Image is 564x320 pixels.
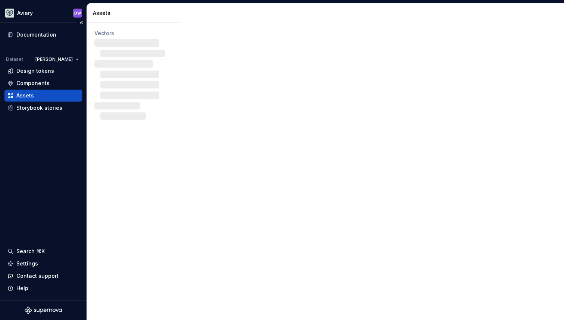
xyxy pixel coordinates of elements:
[4,77,82,89] a: Components
[74,10,81,16] div: DW
[5,9,14,18] img: 256e2c79-9abd-4d59-8978-03feab5a3943.png
[35,56,73,62] span: [PERSON_NAME]
[1,5,85,21] button: AviaryDW
[16,92,34,99] div: Assets
[16,80,50,87] div: Components
[4,65,82,77] a: Design tokens
[4,102,82,114] a: Storybook stories
[32,54,82,65] button: [PERSON_NAME]
[4,282,82,294] button: Help
[16,67,54,75] div: Design tokens
[16,272,59,280] div: Contact support
[93,9,177,17] div: Assets
[17,9,33,17] div: Aviary
[16,260,38,267] div: Settings
[16,104,62,112] div: Storybook stories
[4,270,82,282] button: Contact support
[25,307,62,314] svg: Supernova Logo
[4,90,82,102] a: Assets
[4,245,82,257] button: Search ⌘K
[76,18,87,28] button: Collapse sidebar
[16,31,56,38] div: Documentation
[16,248,45,255] div: Search ⌘K
[4,29,82,41] a: Documentation
[16,285,28,292] div: Help
[4,258,82,270] a: Settings
[6,56,23,62] div: Dataset
[94,29,172,37] div: Vectors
